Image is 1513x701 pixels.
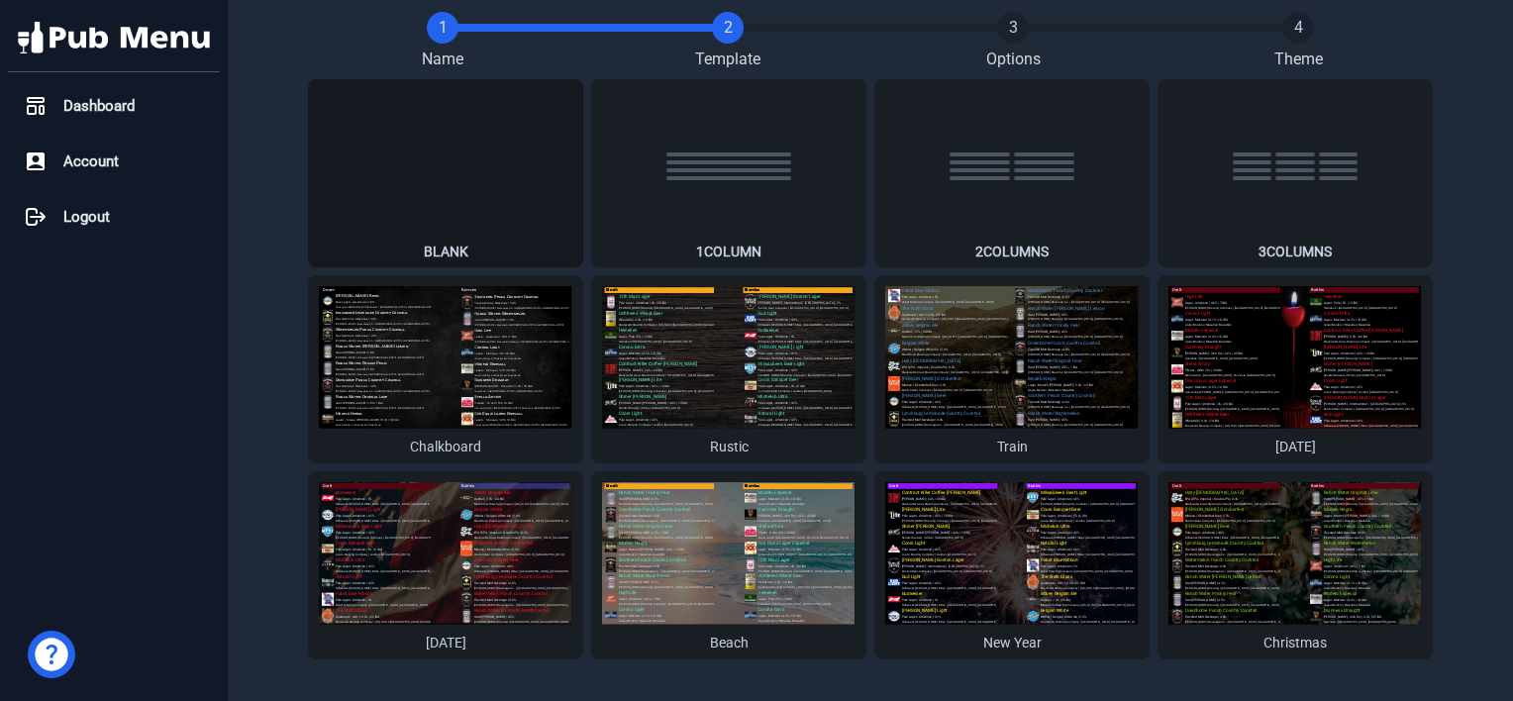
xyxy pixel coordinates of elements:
[1158,275,1433,463] button: High LifeLager - American | 4.6% | 7 IBU[PERSON_NAME] Brewing Company | [GEOGRAPHIC_DATA], [GEOGR...
[662,245,795,258] div: 1 Column
[870,8,1156,71] li: Options
[874,275,1150,463] button: Pabst Blue RibbonPale Lager - American | 5%Pabst Brewing Company | [GEOGRAPHIC_DATA], [GEOGRAPHIC...
[591,275,866,463] button: 12th Man LagerPale Lager - American | 4% | 20 IBU[PERSON_NAME] Brewing | [GEOGRAPHIC_DATA], [GEOG...
[946,245,1078,258] div: 2 Column s
[1158,79,1433,267] button: 3Columns
[1156,8,1441,71] li: Theme
[63,150,119,173] span: Account
[1158,471,1433,659] button: Hazy [DEMOGRAPHIC_DATA]IIPA DIPA - Imperial / Double IPA | 8.3%Blackwater Draw Brewing Company | ...
[591,471,866,659] button: Ranch Water Prickly PearHard [PERSON_NAME] | 4.5%[PERSON_NAME] Brewing | [GEOGRAPHIC_DATA], [GEOG...
[591,79,866,267] button: 1Column
[308,275,583,463] button: [PERSON_NAME] BeerPale Lager - American | 4.6%Anheuser-[PERSON_NAME] InBev | [GEOGRAPHIC_DATA], [...
[63,206,110,229] span: Logout
[416,80,476,266] div: Blank
[8,84,220,128] a: Dashboard
[308,79,583,267] button: Blank
[585,8,870,71] li: Template
[1229,245,1362,258] div: 3 Column s
[874,471,1150,659] button: Contract Killer Coffee [PERSON_NAME][PERSON_NAME] | 6.4% | 60 IBUBlackwater Draw Brewing Company ...
[308,471,583,659] button: BudweiserPale Lager - American | 5%Anheuser-[PERSON_NAME] InBev | [GEOGRAPHIC_DATA], [GEOGRAPHIC_...
[874,79,1150,267] button: 2Columns
[300,8,585,71] li: Name
[18,22,210,53] img: Pub Menu
[63,95,135,118] span: Dashboard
